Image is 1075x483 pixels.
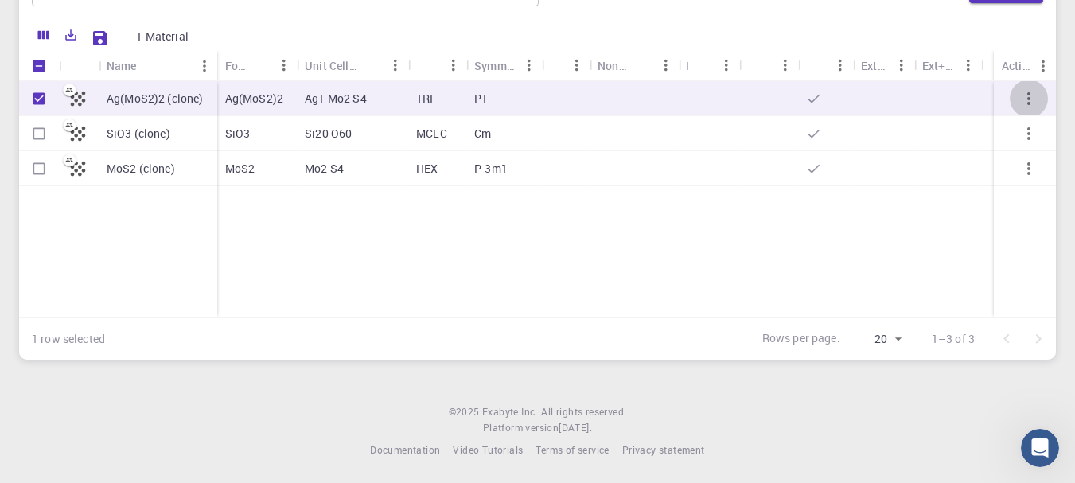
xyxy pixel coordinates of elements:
[474,126,491,142] p: Cm
[474,50,516,81] div: Symmetry
[225,91,283,107] p: Ag(MoS2)2
[225,161,255,177] p: MoS2
[564,53,590,78] button: Menu
[449,404,482,420] span: © 2025
[416,91,433,107] p: TRI
[416,126,447,142] p: MCLC
[847,328,906,351] div: 20
[914,50,981,81] div: Ext+web
[297,50,408,81] div: Unit Cell Formula
[994,50,1056,81] div: Actions
[370,443,440,456] span: Documentation
[225,126,251,142] p: SiO3
[628,53,653,78] button: Sort
[107,161,175,177] p: MoS2 (clone)
[1021,429,1059,467] iframe: Intercom live chat
[225,50,246,81] div: Formula
[136,29,189,45] p: 1 Material
[714,53,739,78] button: Menu
[956,53,981,78] button: Menu
[922,50,956,81] div: Ext+web
[32,331,105,347] div: 1 row selected
[806,53,832,78] button: Sort
[305,126,352,142] p: Si20 O60
[107,91,204,107] p: Ag(MoS2)2 (clone)
[466,50,542,81] div: Symmetry
[739,50,798,81] div: Shared
[357,53,383,78] button: Sort
[889,53,914,78] button: Menu
[688,53,714,78] button: Sort
[622,443,705,456] span: Privacy statement
[482,404,538,420] a: Exabyte Inc.
[798,50,853,81] div: Public
[271,53,297,78] button: Menu
[483,420,559,436] span: Platform version
[416,161,438,177] p: HEX
[137,53,162,79] button: Sort
[541,404,626,420] span: All rights reserved.
[536,442,609,458] a: Terms of service
[305,161,344,177] p: Mo2 S4
[453,442,523,458] a: Video Tutorials
[598,50,628,81] div: Non-periodic
[828,53,853,78] button: Menu
[107,50,137,81] div: Name
[559,421,592,434] span: [DATE] .
[1002,50,1030,81] div: Actions
[246,53,271,78] button: Sort
[747,53,773,78] button: Sort
[550,53,575,78] button: Sort
[192,53,217,79] button: Menu
[653,53,679,78] button: Menu
[762,330,840,349] p: Rows per page:
[474,91,488,107] p: P1
[853,50,914,81] div: Ext+lnk
[305,91,367,107] p: Ag1 Mo2 S4
[590,50,679,81] div: Non-periodic
[773,53,798,78] button: Menu
[59,50,99,81] div: Icon
[217,50,297,81] div: Formula
[57,22,84,48] button: Export
[107,126,170,142] p: SiO3 (clone)
[408,50,466,81] div: Lattice
[441,53,466,78] button: Menu
[30,22,57,48] button: Columns
[474,161,508,177] p: P-3m1
[516,53,542,78] button: Menu
[370,442,440,458] a: Documentation
[559,420,592,436] a: [DATE].
[453,443,523,456] span: Video Tutorials
[305,50,357,81] div: Unit Cell Formula
[416,53,442,78] button: Sort
[99,50,217,81] div: Name
[84,22,116,54] button: Save Explorer Settings
[536,443,609,456] span: Terms of service
[383,53,408,78] button: Menu
[622,442,705,458] a: Privacy statement
[542,50,590,81] div: Tags
[482,405,538,418] span: Exabyte Inc.
[861,50,889,81] div: Ext+lnk
[932,331,975,347] p: 1–3 of 3
[1030,53,1056,79] button: Menu
[679,50,739,81] div: Default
